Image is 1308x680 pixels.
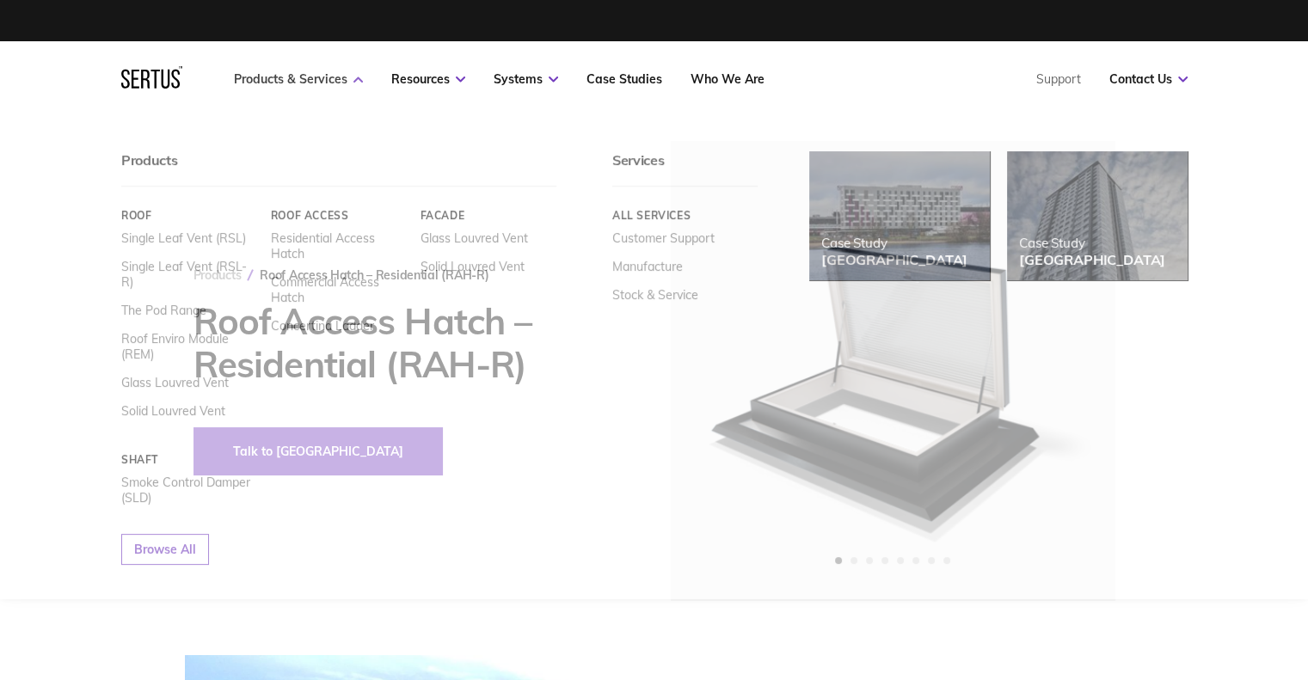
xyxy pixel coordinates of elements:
[121,375,229,390] a: Glass Louvred Vent
[999,481,1308,680] iframe: Chat Widget
[121,303,206,318] a: The Pod Range
[420,209,556,222] a: Facade
[612,259,683,274] a: Manufacture
[270,274,407,305] a: Commercial Access Hatch
[1109,71,1188,87] a: Contact Us
[1007,151,1188,280] a: Case Study[GEOGRAPHIC_DATA]
[121,259,258,290] a: Single Leaf Vent (RSL-R)
[270,318,373,334] a: Concertina Ladder
[612,209,758,222] a: All services
[121,475,258,505] a: Smoke Control Damper (SLD)
[121,534,209,565] a: Browse All
[821,251,967,268] div: [GEOGRAPHIC_DATA]
[612,230,715,246] a: Customer Support
[270,209,407,222] a: Roof Access
[1036,71,1081,87] a: Support
[420,230,527,246] a: Glass Louvred Vent
[1019,251,1165,268] div: [GEOGRAPHIC_DATA]
[586,71,662,87] a: Case Studies
[494,71,558,87] a: Systems
[612,151,758,187] div: Services
[121,230,246,246] a: Single Leaf Vent (RSL)
[420,259,524,274] a: Solid Louvred Vent
[821,235,967,251] div: Case Study
[121,209,258,222] a: Roof
[121,453,258,466] a: Shaft
[391,71,465,87] a: Resources
[270,230,407,261] a: Residential Access Hatch
[121,331,258,362] a: Roof Enviro Module (REM)
[691,71,765,87] a: Who We Are
[612,287,698,303] a: Stock & Service
[121,403,225,419] a: Solid Louvred Vent
[809,151,990,280] a: Case Study[GEOGRAPHIC_DATA]
[234,71,363,87] a: Products & Services
[1019,235,1165,251] div: Case Study
[121,151,556,187] div: Products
